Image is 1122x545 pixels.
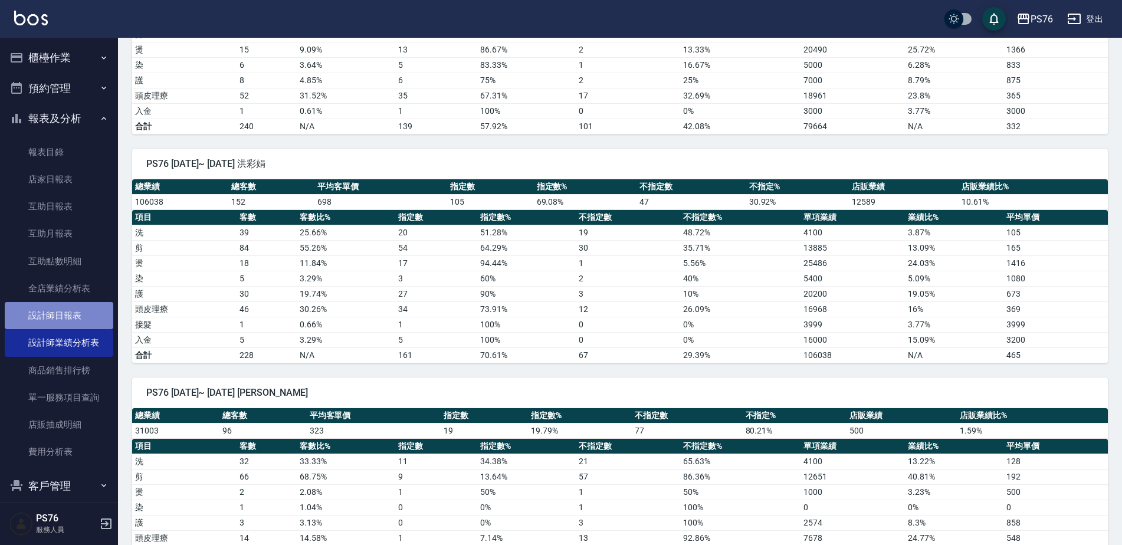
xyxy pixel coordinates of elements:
[395,301,478,317] td: 34
[395,500,478,515] td: 0
[477,255,575,271] td: 94.44 %
[5,248,113,275] a: 互助點數明細
[297,103,395,119] td: 0.61 %
[237,210,297,225] th: 客數
[132,286,237,301] td: 護
[1003,500,1108,515] td: 0
[314,194,447,209] td: 698
[849,179,959,195] th: 店販業績
[746,194,849,209] td: 30.92 %
[5,471,113,501] button: 客戶管理
[5,411,113,438] a: 店販抽成明細
[1003,439,1108,454] th: 平均單價
[801,88,905,103] td: 18961
[905,225,1003,240] td: 3.87 %
[395,469,478,484] td: 9
[528,423,632,438] td: 19.79 %
[477,73,575,88] td: 75 %
[237,515,297,530] td: 3
[132,73,237,88] td: 護
[801,103,905,119] td: 3000
[297,73,395,88] td: 4.85 %
[801,240,905,255] td: 13885
[237,484,297,500] td: 2
[297,240,395,255] td: 55.26 %
[905,286,1003,301] td: 19.05 %
[477,210,575,225] th: 指定數%
[395,439,478,454] th: 指定數
[1003,42,1108,57] td: 1366
[680,484,801,500] td: 50 %
[534,194,637,209] td: 69.08 %
[801,515,905,530] td: 2574
[477,500,575,515] td: 0 %
[132,423,219,438] td: 31003
[5,501,113,531] button: 商品管理
[132,225,237,240] td: 洗
[680,347,801,363] td: 29.39%
[477,347,575,363] td: 70.61%
[307,423,441,438] td: 323
[237,73,297,88] td: 8
[219,423,307,438] td: 96
[576,88,680,103] td: 17
[132,347,237,363] td: 合計
[237,469,297,484] td: 66
[680,439,801,454] th: 不指定數%
[637,179,746,195] th: 不指定數
[237,271,297,286] td: 5
[237,332,297,347] td: 5
[680,210,801,225] th: 不指定數%
[576,255,680,271] td: 1
[1003,271,1108,286] td: 1080
[905,57,1003,73] td: 6.28 %
[801,454,905,469] td: 4100
[237,57,297,73] td: 6
[680,515,801,530] td: 100 %
[680,286,801,301] td: 10 %
[395,332,478,347] td: 5
[297,317,395,332] td: 0.66 %
[959,179,1108,195] th: 店販業績比%
[1003,240,1108,255] td: 165
[146,158,1094,170] span: PS76 [DATE]~ [DATE] 洪彩娟
[576,500,680,515] td: 1
[477,484,575,500] td: 50 %
[477,332,575,347] td: 100 %
[477,301,575,317] td: 73.91 %
[680,240,801,255] td: 35.71 %
[905,515,1003,530] td: 8.3 %
[237,439,297,454] th: 客數
[680,469,801,484] td: 86.36 %
[680,317,801,332] td: 0 %
[447,194,533,209] td: 105
[957,423,1108,438] td: 1.59 %
[1003,347,1108,363] td: 465
[237,301,297,317] td: 46
[1003,225,1108,240] td: 105
[441,423,528,438] td: 19
[905,317,1003,332] td: 3.77 %
[237,347,297,363] td: 228
[801,255,905,271] td: 25486
[132,210,1108,363] table: a dense table
[132,42,237,57] td: 燙
[905,103,1003,119] td: 3.77 %
[1003,88,1108,103] td: 365
[576,240,680,255] td: 30
[847,423,957,438] td: 500
[395,103,478,119] td: 1
[477,57,575,73] td: 83.33 %
[801,500,905,515] td: 0
[746,179,849,195] th: 不指定%
[905,301,1003,317] td: 16 %
[307,408,441,423] th: 平均客單價
[132,179,228,195] th: 總業績
[680,103,801,119] td: 0 %
[297,500,395,515] td: 1.04 %
[395,286,478,301] td: 27
[297,42,395,57] td: 9.09 %
[297,88,395,103] td: 31.52 %
[132,408,1108,439] table: a dense table
[477,225,575,240] td: 51.28 %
